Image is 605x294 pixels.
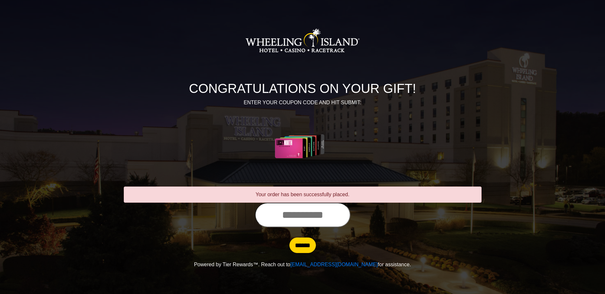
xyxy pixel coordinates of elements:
[259,114,346,179] img: Center Image
[290,262,378,267] a: [EMAIL_ADDRESS][DOMAIN_NAME]
[194,262,411,267] span: Powered by Tier Rewards™. Reach out to for assistance.
[245,8,360,73] img: Logo
[124,99,482,106] p: ENTER YOUR COUPON CODE AND HIT SUBMIT:
[124,187,482,203] div: Your order has been successfully placed.
[124,81,482,96] h1: CONGRATULATIONS ON YOUR GIFT!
